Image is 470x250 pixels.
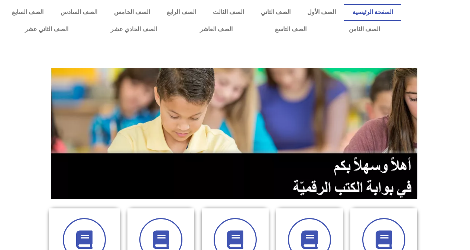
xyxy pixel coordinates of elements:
a: الصف الرابع [158,4,204,21]
a: الصف التاسع [254,21,328,38]
a: الصف الأول [299,4,344,21]
a: الصف الثاني عشر [4,21,90,38]
a: الصف الحادي عشر [90,21,178,38]
a: الصف العاشر [179,21,254,38]
a: الصف الثالث [204,4,252,21]
a: الصف الثاني [252,4,299,21]
a: الصف الثامن [328,21,401,38]
a: الصف السادس [52,4,106,21]
a: الصفحة الرئيسية [344,4,401,21]
a: الصف السابع [4,4,52,21]
a: الصف الخامس [106,4,158,21]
